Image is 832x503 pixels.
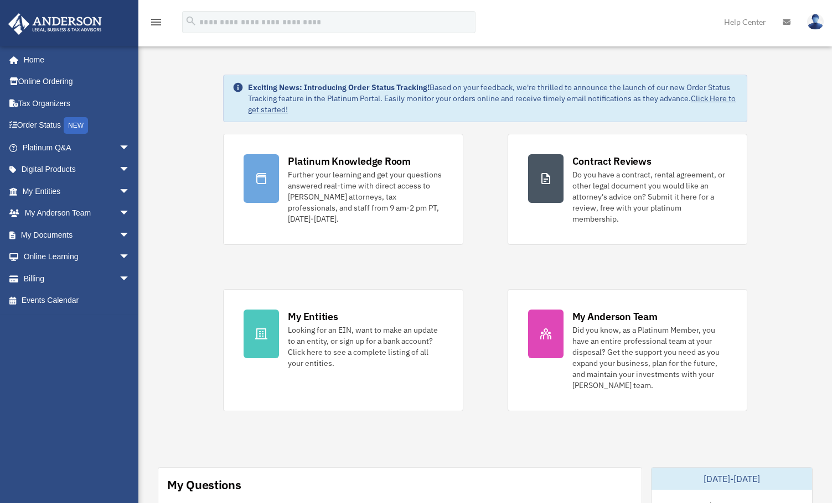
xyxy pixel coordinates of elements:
a: Online Ordering [8,71,147,93]
a: Home [8,49,141,71]
div: Based on your feedback, we're thrilled to announce the launch of our new Order Status Tracking fe... [248,82,737,115]
img: Anderson Advisors Platinum Portal [5,13,105,35]
div: My Anderson Team [572,310,658,323]
span: arrow_drop_down [119,137,141,159]
i: search [185,15,197,27]
i: menu [149,15,163,29]
div: [DATE]-[DATE] [652,468,812,490]
div: Did you know, as a Platinum Member, you have an entire professional team at your disposal? Get th... [572,324,727,391]
span: arrow_drop_down [119,268,141,290]
div: Platinum Knowledge Room [288,154,411,168]
span: arrow_drop_down [119,224,141,247]
img: User Pic [807,14,824,30]
div: Contract Reviews [572,154,652,168]
a: My Documentsarrow_drop_down [8,224,147,246]
a: Click Here to get started! [248,93,736,114]
a: My Entitiesarrow_drop_down [8,180,147,202]
a: Platinum Q&Aarrow_drop_down [8,137,147,159]
a: menu [149,19,163,29]
a: Order StatusNEW [8,114,147,137]
div: Do you have a contract, rental agreement, or other legal document you would like an attorney's ad... [572,169,727,224]
div: My Entities [288,310,338,323]
div: My Questions [167,476,241,493]
a: Contract Reviews Do you have a contract, rental agreement, or other legal document you would like... [508,134,747,245]
strong: Exciting News: Introducing Order Status Tracking! [248,82,430,92]
div: NEW [64,117,88,134]
span: arrow_drop_down [119,159,141,181]
a: My Anderson Team Did you know, as a Platinum Member, you have an entire professional team at your... [508,289,747,411]
a: Billingarrow_drop_down [8,268,147,290]
span: arrow_drop_down [119,202,141,225]
a: My Entities Looking for an EIN, want to make an update to an entity, or sign up for a bank accoun... [223,289,463,411]
a: Events Calendar [8,290,147,312]
span: arrow_drop_down [119,246,141,269]
span: arrow_drop_down [119,180,141,203]
div: Looking for an EIN, want to make an update to an entity, or sign up for a bank account? Click her... [288,324,442,369]
a: Online Learningarrow_drop_down [8,246,147,268]
a: Tax Organizers [8,92,147,114]
a: My Anderson Teamarrow_drop_down [8,202,147,224]
a: Platinum Knowledge Room Further your learning and get your questions answered real-time with dire... [223,134,463,245]
div: Further your learning and get your questions answered real-time with direct access to [PERSON_NAM... [288,169,442,224]
a: Digital Productsarrow_drop_down [8,159,147,181]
